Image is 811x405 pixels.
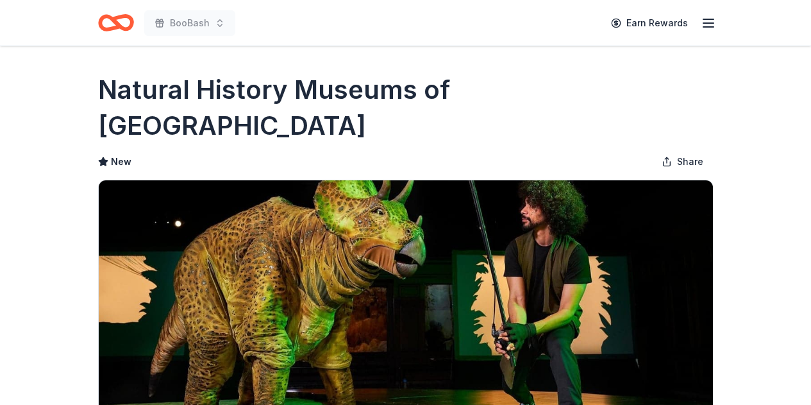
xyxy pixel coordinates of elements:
[98,8,134,38] a: Home
[98,72,714,144] h1: Natural History Museums of [GEOGRAPHIC_DATA]
[111,154,131,169] span: New
[651,149,714,175] button: Share
[677,154,703,169] span: Share
[603,12,696,35] a: Earn Rewards
[144,10,235,36] button: BooBash
[170,15,210,31] span: BooBash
